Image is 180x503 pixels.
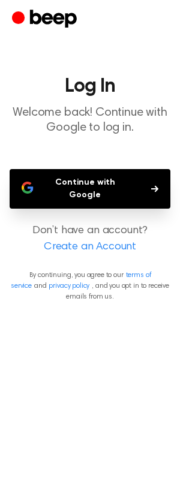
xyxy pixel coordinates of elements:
p: By continuing, you agree to our and , and you opt in to receive emails from us. [10,270,170,302]
a: Beep [12,8,80,31]
h1: Log In [10,77,170,96]
a: privacy policy [49,282,89,290]
a: Create an Account [12,239,168,255]
button: Continue with Google [10,169,170,209]
p: Don’t have an account? [10,223,170,255]
p: Welcome back! Continue with Google to log in. [10,106,170,135]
